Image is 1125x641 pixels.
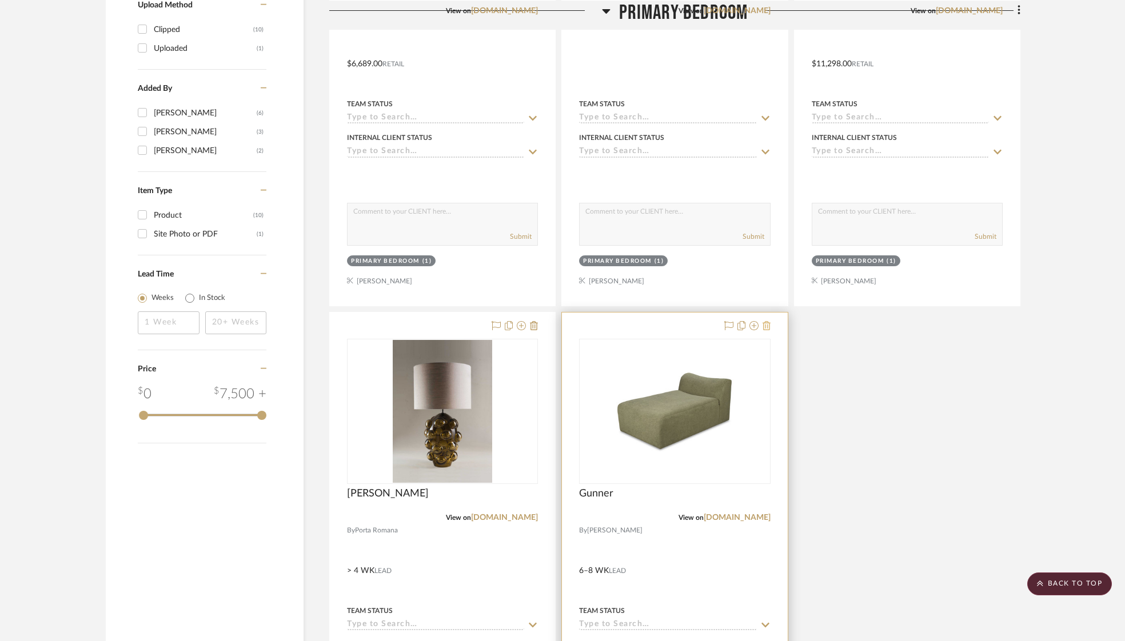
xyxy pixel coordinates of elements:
[579,606,625,616] div: Team Status
[679,7,704,14] span: View on
[257,225,264,243] div: (1)
[580,339,769,483] div: 0
[587,525,643,536] span: [PERSON_NAME]
[154,104,257,122] div: [PERSON_NAME]
[704,7,771,15] a: [DOMAIN_NAME]
[257,142,264,160] div: (2)
[446,7,471,14] span: View on
[583,257,652,266] div: Primary Bedroom
[257,104,264,122] div: (6)
[579,133,664,143] div: Internal Client Status
[471,514,538,522] a: [DOMAIN_NAME]
[1027,572,1112,595] scroll-to-top-button: BACK TO TOP
[579,487,613,500] span: Gunner
[347,620,524,631] input: Type to Search…
[816,257,884,266] div: Primary Bedroom
[253,21,264,39] div: (10)
[138,311,200,334] input: 1 Week
[154,142,257,160] div: [PERSON_NAME]
[257,123,264,141] div: (3)
[351,257,420,266] div: Primary Bedroom
[655,257,664,266] div: (1)
[911,7,936,14] span: View on
[579,113,756,124] input: Type to Search…
[154,206,253,225] div: Product
[704,514,771,522] a: [DOMAIN_NAME]
[253,206,264,225] div: (10)
[138,270,174,278] span: Lead Time
[214,384,266,404] div: 7,500 +
[347,133,432,143] div: Internal Client Status
[138,85,172,93] span: Added By
[579,620,756,631] input: Type to Search…
[154,123,257,141] div: [PERSON_NAME]
[812,113,989,124] input: Type to Search…
[471,7,538,15] a: [DOMAIN_NAME]
[355,525,398,536] span: Porta Romana
[138,1,193,9] span: Upload Method
[199,293,225,304] label: In Stock
[936,7,1003,15] a: [DOMAIN_NAME]
[138,384,151,404] div: 0
[975,231,996,242] button: Submit
[579,525,587,536] span: By
[154,39,257,58] div: Uploaded
[393,340,492,483] img: Zelda Lamp
[812,133,897,143] div: Internal Client Status
[347,606,393,616] div: Team Status
[887,257,896,266] div: (1)
[743,231,764,242] button: Submit
[347,99,393,109] div: Team Status
[446,514,471,521] span: View on
[422,257,432,266] div: (1)
[579,147,756,158] input: Type to Search…
[138,365,156,373] span: Price
[347,525,355,536] span: By
[154,21,253,39] div: Clipped
[138,187,172,195] span: Item Type
[151,293,174,304] label: Weeks
[579,99,625,109] div: Team Status
[347,487,429,500] span: [PERSON_NAME]
[257,39,264,58] div: (1)
[603,340,746,483] img: Gunner
[347,113,524,124] input: Type to Search…
[205,311,267,334] input: 20+ Weeks
[812,99,857,109] div: Team Status
[510,231,532,242] button: Submit
[679,514,704,521] span: View on
[812,147,989,158] input: Type to Search…
[154,225,257,243] div: Site Photo or PDF
[347,147,524,158] input: Type to Search…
